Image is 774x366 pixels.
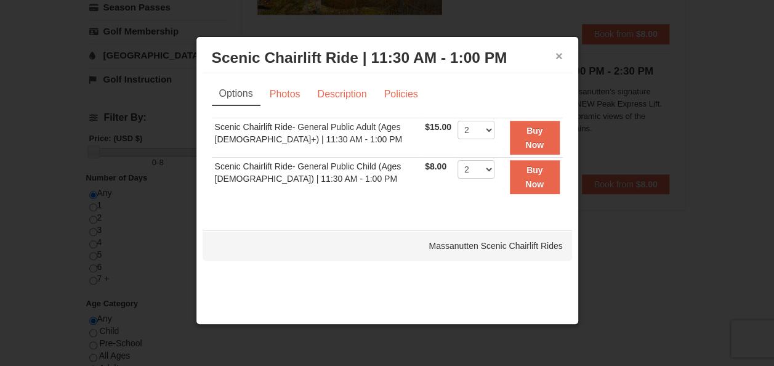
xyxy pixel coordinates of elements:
[510,121,560,155] button: Buy Now
[525,126,544,149] strong: Buy Now
[212,158,422,197] td: Scenic Chairlift Ride- General Public Child (Ages [DEMOGRAPHIC_DATA]) | 11:30 AM - 1:00 PM
[212,83,260,106] a: Options
[203,230,572,261] div: Massanutten Scenic Chairlift Rides
[555,50,563,62] button: ×
[425,122,451,132] span: $15.00
[376,83,425,106] a: Policies
[309,83,374,106] a: Description
[212,118,422,158] td: Scenic Chairlift Ride- General Public Adult (Ages [DEMOGRAPHIC_DATA]+) | 11:30 AM - 1:00 PM
[212,49,563,67] h3: Scenic Chairlift Ride | 11:30 AM - 1:00 PM
[525,165,544,189] strong: Buy Now
[425,161,446,171] span: $8.00
[262,83,308,106] a: Photos
[510,160,560,194] button: Buy Now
